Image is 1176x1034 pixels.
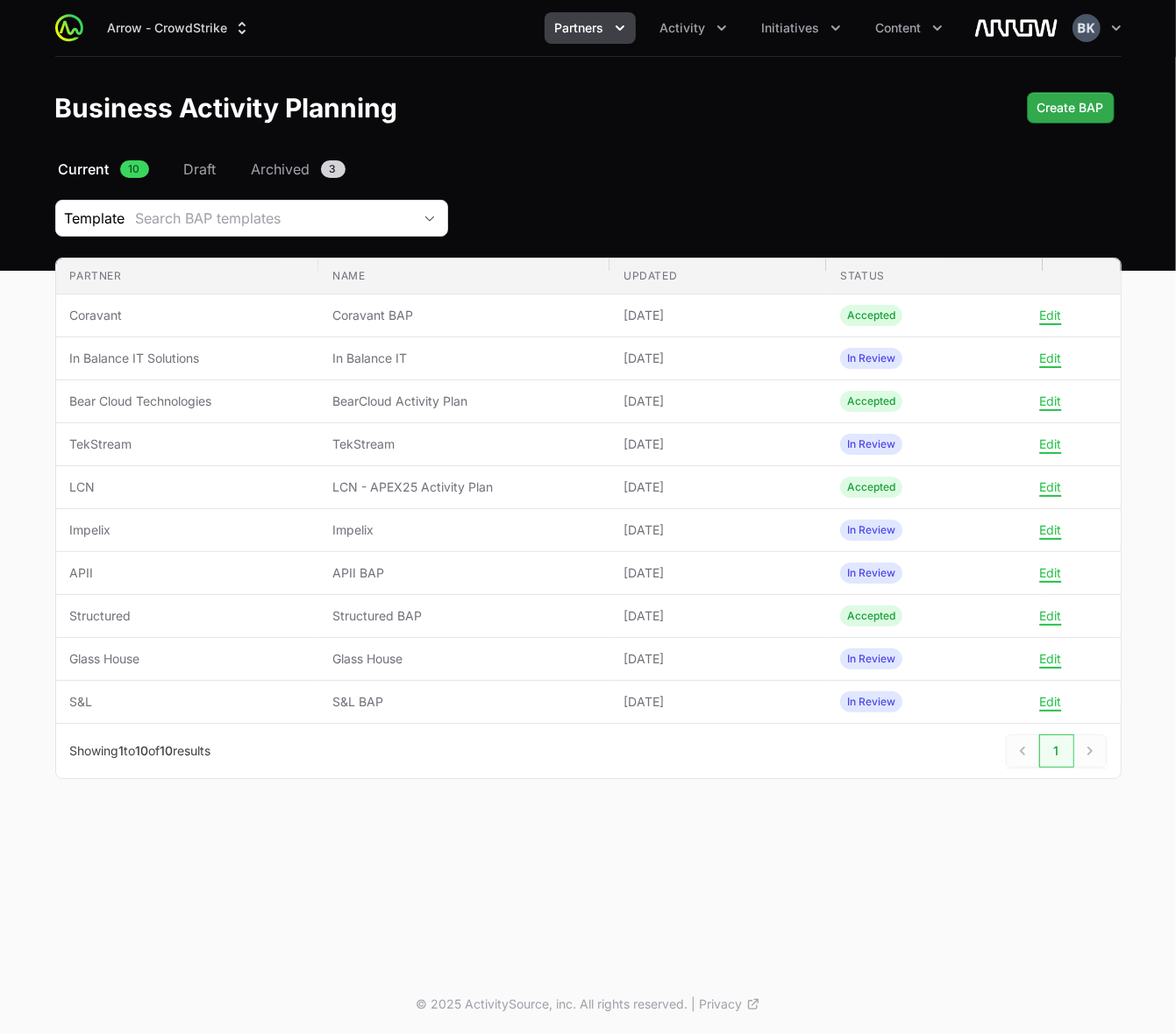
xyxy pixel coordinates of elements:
span: Draft [184,159,217,180]
span: APII BAP [332,564,595,582]
span: Structured [70,607,305,625]
img: ActivitySource [55,14,83,42]
span: Impelix [332,521,595,539]
span: In Balance IT Solutions [70,350,305,367]
span: Create BAP [1037,97,1104,118]
span: [DATE] [624,350,812,367]
div: Supplier switch menu [97,12,261,44]
a: Archived3 [248,159,349,180]
span: [DATE] [624,436,812,453]
span: Current [59,159,110,180]
span: | [692,995,696,1013]
img: Arrow [974,11,1058,46]
th: Status [826,258,1043,294]
div: Initiatives menu [752,12,852,44]
a: 1 [1039,734,1074,768]
h1: Business Activity Planning [55,92,398,124]
a: Draft [181,159,220,180]
span: [DATE] [624,521,812,539]
a: Current10 [55,159,153,180]
p: Showing to of results [70,742,211,760]
button: Initiatives [752,12,852,44]
span: Partners [555,19,604,37]
button: Edit [1039,651,1061,667]
button: Edit [1039,351,1061,366]
button: Edit [1039,608,1061,624]
span: Coravant BAP [332,307,595,324]
span: Content [876,19,922,37]
section: Business Activity Plan Filters [55,200,1122,237]
div: Primary actions [1027,92,1115,124]
span: 10 [120,160,149,178]
span: TekStream [332,436,595,453]
span: Initiatives [762,19,820,37]
button: Edit [1039,308,1061,323]
span: [DATE] [624,564,812,582]
button: Edit [1039,436,1061,452]
span: [DATE] [624,393,812,410]
span: Bear Cloud Technologies [70,393,305,410]
span: Archived [252,159,310,180]
button: Edit [1039,694,1061,710]
span: Template [56,208,125,229]
span: Structured BAP [332,607,595,625]
button: Activity [650,12,738,44]
span: Activity [660,19,706,37]
nav: Business Activity Plan Navigation navigation [55,159,1122,180]
th: Updated [609,258,826,294]
button: Edit [1039,565,1061,581]
span: TekStream [70,436,305,453]
button: Edit [1039,393,1061,409]
span: 10 [136,743,149,758]
a: Privacy [700,995,760,1013]
span: LCN [70,478,305,496]
span: 3 [321,160,346,178]
span: [DATE] [624,607,812,625]
button: Partners [545,12,636,44]
button: Edit [1039,522,1061,538]
th: Name [318,258,609,294]
span: S&L [70,693,305,711]
button: Create BAP [1027,92,1115,124]
span: [DATE] [624,650,812,668]
img: Brittany Karno [1073,14,1101,42]
span: In Balance IT [332,350,595,367]
span: Coravant [70,307,305,324]
span: S&L BAP [332,693,595,711]
span: 10 [160,743,174,758]
div: Main navigation [83,12,953,44]
div: Content menu [866,12,953,44]
span: Impelix [70,521,305,539]
div: Search BAP templates [136,208,412,229]
span: BearCloud Activity Plan [332,393,595,410]
span: Glass House [332,650,595,668]
span: Glass House [70,650,305,668]
th: Partner [56,258,319,294]
button: Search BAP templates [125,201,447,236]
span: LCN - APEX25 Activity Plan [332,478,595,496]
button: Arrow - CrowdStrike [97,12,261,44]
span: APII [70,564,305,582]
span: 1 [119,743,125,758]
span: [DATE] [624,307,812,324]
section: Business Activity Plan Submissions [55,258,1122,779]
span: [DATE] [624,693,812,711]
button: Edit [1039,479,1061,495]
div: Activity menu [650,12,738,44]
button: Content [866,12,953,44]
p: © 2025 ActivitySource, inc. All rights reserved. [417,995,688,1013]
div: Partners menu [545,12,636,44]
span: [DATE] [624,478,812,496]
